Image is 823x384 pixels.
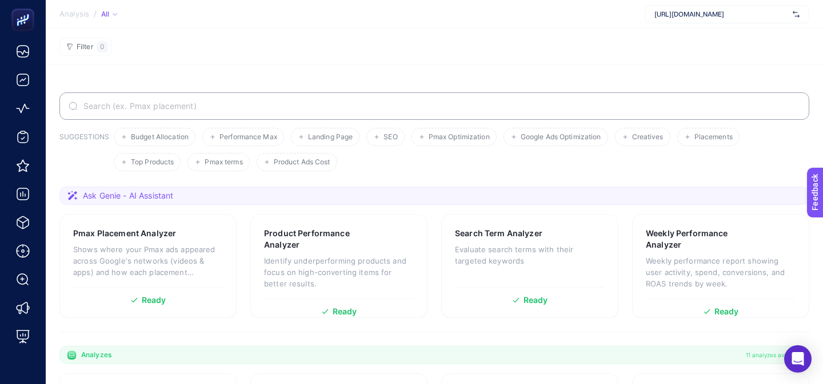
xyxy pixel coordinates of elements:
[455,228,542,239] h3: Search Term Analyzer
[746,350,802,359] span: 11 analyzes available
[7,3,43,13] span: Feedback
[101,10,117,19] div: All
[77,43,93,51] span: Filter
[274,158,330,167] span: Product Ads Cost
[441,214,618,318] a: Search Term AnalyzerEvaluate search terms with their targeted keywordsReady
[632,133,664,142] span: Creatives
[429,133,490,142] span: Pmax Optimization
[524,296,548,304] span: Ready
[521,133,601,142] span: Google Ads Optimization
[250,214,428,318] a: Product Performance AnalyzerIdentify underperforming products and focus on high-converting items ...
[308,133,353,142] span: Landing Page
[83,190,173,201] span: Ask Genie - AI Assistant
[59,38,111,56] button: Filter0
[264,228,378,250] h3: Product Performance Analyzer
[94,9,97,18] span: /
[205,158,242,167] span: Pmax terms
[793,9,800,20] img: svg%3e
[73,244,223,278] p: Shows where your Pmax ads appeared across Google's networks (videos & apps) and how each placemen...
[383,133,397,142] span: SEO
[131,133,189,142] span: Budget Allocation
[59,214,237,318] a: Pmax Placement AnalyzerShows where your Pmax ads appeared across Google's networks (videos & apps...
[59,10,89,19] span: Analysis
[654,10,788,19] span: [URL][DOMAIN_NAME]
[264,255,414,289] p: Identify underperforming products and focus on high-converting items for better results.
[142,296,166,304] span: Ready
[100,42,105,51] span: 0
[694,133,733,142] span: Placements
[632,214,809,318] a: Weekly Performance AnalyzerWeekly performance report showing user activity, spend, conversions, a...
[59,132,109,171] h3: SUGGESTIONS
[81,102,800,111] input: Search
[714,308,739,316] span: Ready
[455,244,605,266] p: Evaluate search terms with their targeted keywords
[784,345,812,373] div: Open Intercom Messenger
[131,158,174,167] span: Top Products
[646,228,760,250] h3: Weekly Performance Analyzer
[73,228,176,239] h3: Pmax Placement Analyzer
[333,308,357,316] span: Ready
[81,350,111,359] span: Analyzes
[646,255,796,289] p: Weekly performance report showing user activity, spend, conversions, and ROAS trends by week.
[219,133,277,142] span: Performance Max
